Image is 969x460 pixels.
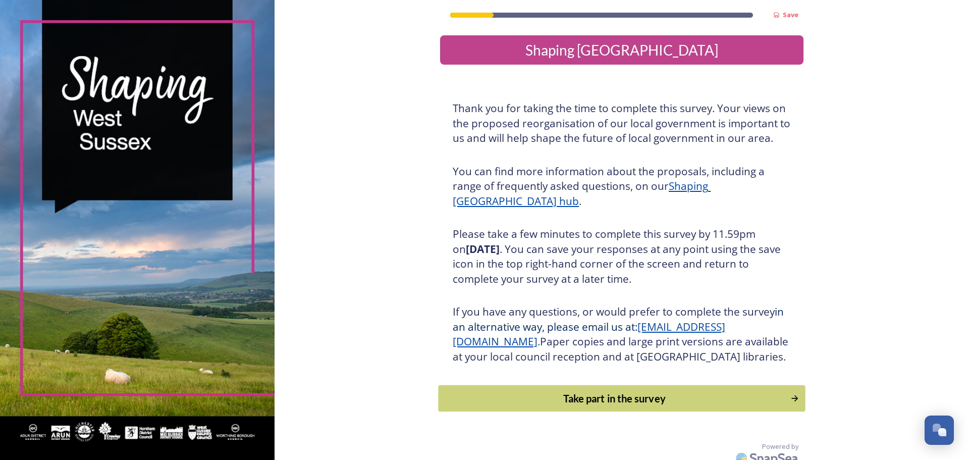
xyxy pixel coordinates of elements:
button: Continue [439,385,805,412]
strong: Save [783,10,798,19]
span: . [537,334,540,348]
span: Powered by [762,442,798,451]
div: Shaping [GEOGRAPHIC_DATA] [444,39,799,61]
div: Take part in the survey [444,391,785,406]
h3: Thank you for taking the time to complete this survey. Your views on the proposed reorganisation ... [453,101,791,146]
h3: If you have any questions, or would prefer to complete the survey Paper copies and large print ve... [453,304,791,364]
button: Open Chat [925,416,954,445]
a: [EMAIL_ADDRESS][DOMAIN_NAME] [453,320,725,349]
h3: You can find more information about the proposals, including a range of frequently asked question... [453,164,791,209]
a: Shaping [GEOGRAPHIC_DATA] hub [453,179,711,208]
strong: [DATE] [466,242,500,256]
span: in an alternative way, please email us at: [453,304,786,334]
h3: Please take a few minutes to complete this survey by 11.59pm on . You can save your responses at ... [453,227,791,286]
